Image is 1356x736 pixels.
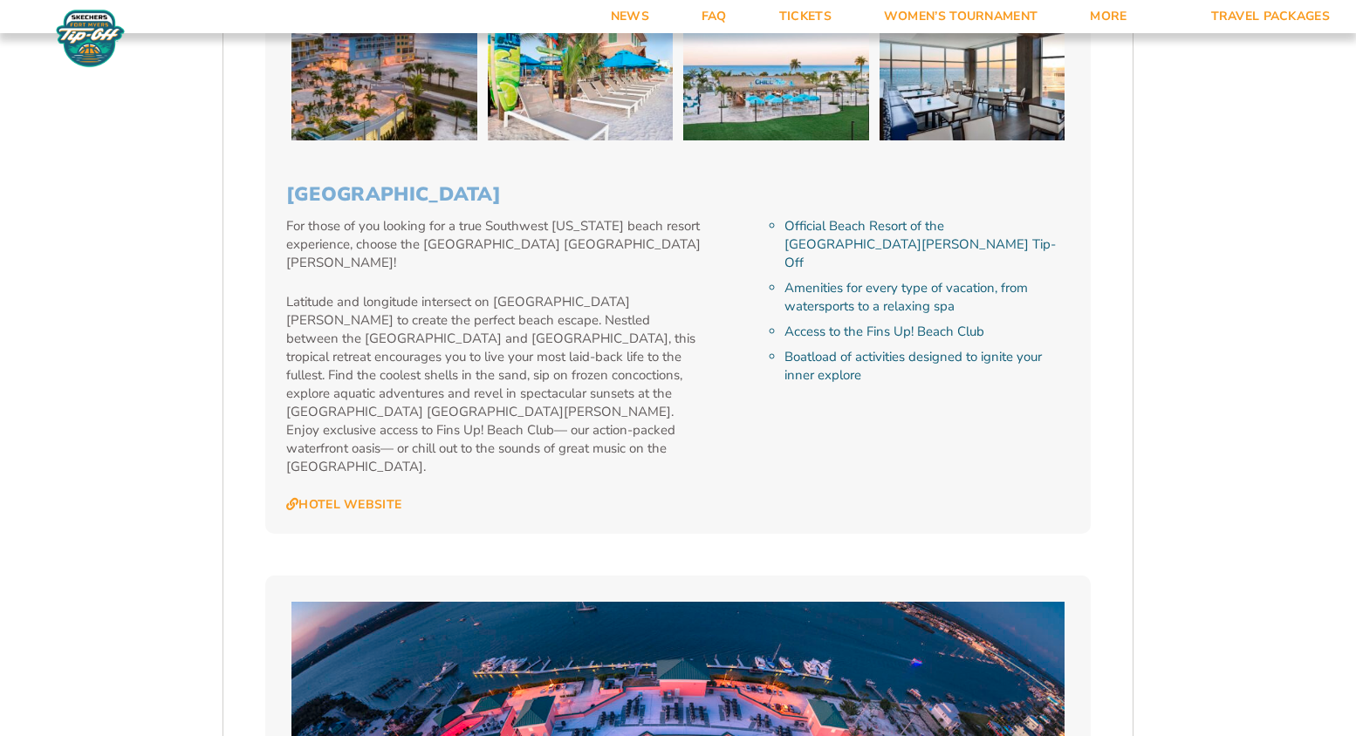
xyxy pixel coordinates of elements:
img: Margaritaville Beach Resort (2025 BEACH) [291,10,477,140]
li: Official Beach Resort of the [GEOGRAPHIC_DATA][PERSON_NAME] Tip-Off [784,217,1070,272]
li: Boatload of activities designed to ignite your inner explore [784,348,1070,385]
p: Latitude and longitude intersect on [GEOGRAPHIC_DATA][PERSON_NAME] to create the perfect beach es... [286,293,704,476]
img: Margaritaville Beach Resort (2025 BEACH) [488,10,674,140]
p: For those of you looking for a true Southwest [US_STATE] beach resort experience, choose the [GEO... [286,217,704,272]
li: Access to the Fins Up! Beach Club [784,323,1070,341]
img: Fort Myers Tip-Off [52,9,128,68]
a: Hotel Website [286,497,401,513]
img: Margaritaville Beach Resort (2025 BEACH) [880,10,1065,140]
img: Margaritaville Beach Resort (2025 BEACH) [683,10,869,140]
h3: [GEOGRAPHIC_DATA] [286,183,1070,206]
li: Amenities for every type of vacation, from watersports to a relaxing spa [784,279,1070,316]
